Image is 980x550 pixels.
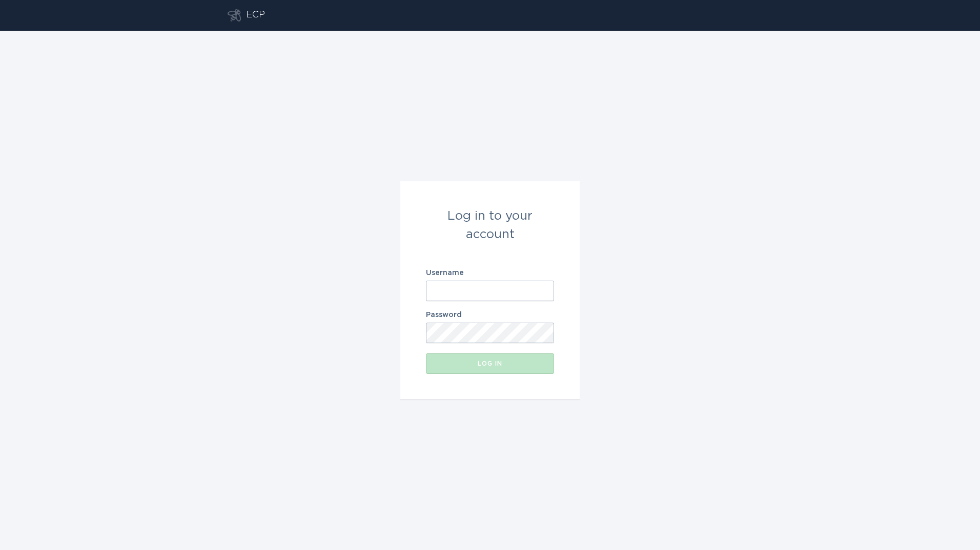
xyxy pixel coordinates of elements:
[426,269,554,277] label: Username
[228,9,241,22] button: Go to dashboard
[426,311,554,319] label: Password
[426,353,554,374] button: Log in
[431,361,549,367] div: Log in
[246,9,265,22] div: ECP
[426,207,554,244] div: Log in to your account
